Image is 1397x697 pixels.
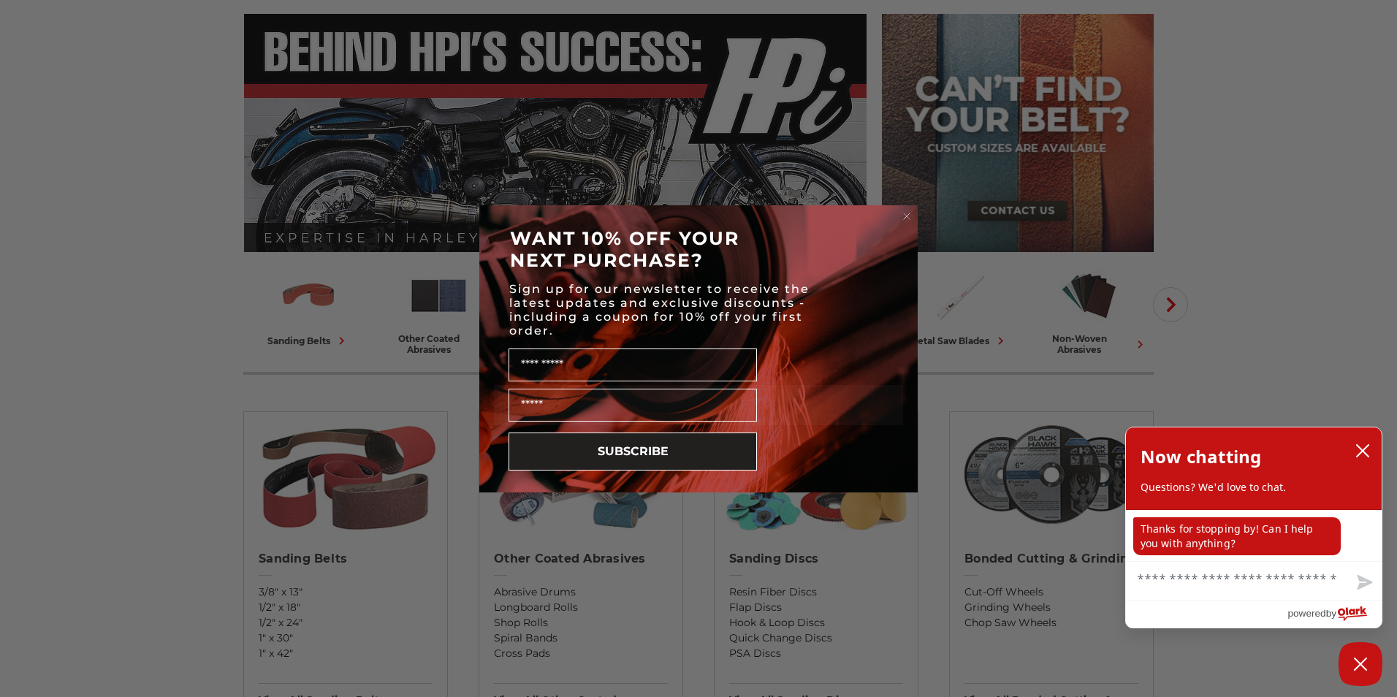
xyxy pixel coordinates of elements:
span: powered [1287,604,1325,622]
button: Close Chatbox [1339,642,1382,686]
p: Thanks for stopping by! Can I help you with anything? [1133,517,1341,555]
button: Send message [1345,566,1382,600]
button: Close dialog [899,209,914,224]
h2: Now chatting [1141,442,1261,471]
span: WANT 10% OFF YOUR NEXT PURCHASE? [510,227,739,271]
p: Questions? We'd love to chat. [1141,480,1367,495]
button: SUBSCRIBE [509,433,757,471]
span: by [1326,604,1336,622]
input: Email [509,389,757,422]
button: close chatbox [1351,440,1374,462]
span: Sign up for our newsletter to receive the latest updates and exclusive discounts - including a co... [509,282,810,338]
a: Powered by Olark [1287,601,1382,628]
div: chat [1126,510,1382,561]
div: olark chatbox [1125,427,1382,628]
